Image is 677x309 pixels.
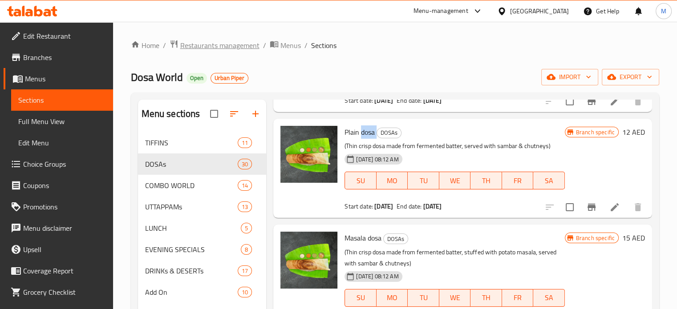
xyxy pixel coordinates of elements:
span: DRINKs & DESERTs [145,265,238,276]
div: DOSAs [383,233,408,244]
span: 10 [238,288,251,297]
div: Add On10 [138,281,267,303]
a: Edit menu item [609,202,620,213]
span: SU [349,291,373,304]
a: Menus [4,68,113,89]
span: 30 [238,160,251,169]
span: TH [474,291,499,304]
li: / [163,40,166,51]
div: items [238,287,252,297]
span: Full Menu View [18,116,106,127]
b: [DATE] [374,201,393,212]
a: Upsell [4,239,113,260]
a: Choice Groups [4,153,113,175]
span: DOSAs [384,234,408,244]
button: MO [377,172,408,189]
span: Restaurants management [180,40,259,51]
span: TH [474,174,499,187]
span: Plain dosa [345,125,375,139]
nav: breadcrumb [131,40,659,51]
a: Home [131,40,159,51]
span: MO [380,174,405,187]
nav: Menu sections [138,128,267,306]
span: [DATE] 08:12 AM [353,155,402,164]
span: DOSAs [145,159,238,169]
span: 8 [241,245,251,254]
button: TU [408,289,439,307]
b: [DATE] [423,95,442,106]
span: DOSAs [377,128,401,138]
span: Menus [280,40,301,51]
h6: 15 AED [622,232,645,244]
span: [DATE] 08:12 AM [353,272,402,281]
button: FR [502,289,534,307]
span: Select to update [560,92,579,111]
h2: Menu sections [142,107,200,120]
p: (Thin crisp dosa made from fermented batter, served with sambar & chutneys) [345,140,564,152]
div: Menu-management [413,6,468,16]
span: import [548,72,591,83]
h6: 12 AED [622,126,645,138]
button: WE [439,289,471,307]
button: delete [627,197,649,218]
div: LUNCH5 [138,217,267,239]
a: Restaurants management [170,40,259,51]
span: MO [380,291,405,304]
span: Urban Piper [211,74,248,82]
span: WE [443,291,467,304]
span: 5 [241,224,251,233]
div: items [238,201,252,212]
span: UTTAPPAMs [145,201,238,212]
span: FR [506,291,530,304]
span: Coverage Report [23,265,106,276]
div: Add On [145,287,238,297]
span: Promotions [23,201,106,212]
div: items [238,159,252,169]
span: Menus [25,73,106,84]
span: FR [506,174,530,187]
a: Full Menu View [11,111,113,132]
b: [DATE] [374,95,393,106]
button: SU [345,172,376,189]
a: Grocery Checklist [4,281,113,303]
span: End date: [397,201,422,212]
span: TU [411,174,436,187]
div: COMBO WORLD14 [138,175,267,196]
span: SU [349,174,373,187]
span: 11 [238,139,251,147]
div: DRINKs & DESERTs17 [138,260,267,281]
span: Edit Restaurant [23,31,106,41]
span: Upsell [23,244,106,255]
a: Coupons [4,175,113,196]
div: EVENING SPECIALS [145,244,241,255]
div: TIFFINS11 [138,132,267,153]
button: TH [470,289,502,307]
span: TIFFINS [145,137,238,148]
button: TU [408,172,439,189]
a: Menu disclaimer [4,217,113,239]
button: Branch-specific-item [581,91,602,112]
div: items [241,223,252,233]
span: LUNCH [145,223,241,233]
a: Promotions [4,196,113,217]
button: FR [502,172,534,189]
span: 13 [238,203,251,211]
li: / [304,40,308,51]
span: End date: [397,95,422,106]
span: TU [411,291,436,304]
button: MO [377,289,408,307]
span: Branches [23,52,106,63]
span: Coupons [23,180,106,191]
a: Branches [4,47,113,68]
div: UTTAPPAMs13 [138,196,267,217]
a: Edit menu item [609,96,620,107]
img: Masala dosa [280,232,337,289]
span: COMBO WORLD [145,180,238,191]
div: EVENING SPECIALS8 [138,239,267,260]
a: Sections [11,89,113,111]
button: SA [533,172,565,189]
span: Branch specific [572,234,618,242]
button: import [541,69,598,85]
